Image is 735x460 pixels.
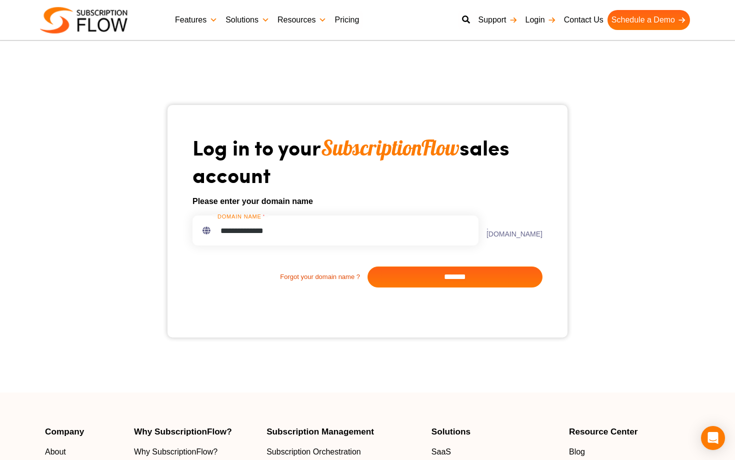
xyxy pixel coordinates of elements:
a: Why SubscriptionFlow? [134,446,256,458]
a: Contact Us [560,10,607,30]
label: .[DOMAIN_NAME] [478,223,542,237]
h6: Please enter your domain name [192,195,542,207]
a: Features [171,10,221,30]
a: Forgot your domain name ? [192,272,367,282]
h4: Subscription Management [266,427,421,436]
a: About [45,446,124,458]
a: Subscription Orchestration [266,446,421,458]
span: Subscription Orchestration [266,446,361,458]
a: Login [521,10,560,30]
h4: Resource Center [569,427,690,436]
span: SubscriptionFlow [321,134,459,161]
h4: Why SubscriptionFlow? [134,427,256,436]
span: Why SubscriptionFlow? [134,446,217,458]
a: Support [474,10,521,30]
h4: Solutions [431,427,559,436]
a: Resources [273,10,330,30]
span: About [45,446,66,458]
div: Open Intercom Messenger [701,426,725,450]
a: Blog [569,446,690,458]
a: Solutions [221,10,273,30]
span: SaaS [431,446,451,458]
span: Blog [569,446,585,458]
h4: Company [45,427,124,436]
img: Subscriptionflow [40,7,127,33]
a: SaaS [431,446,559,458]
h1: Log in to your sales account [192,134,542,187]
a: Schedule a Demo [607,10,690,30]
a: Pricing [330,10,363,30]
